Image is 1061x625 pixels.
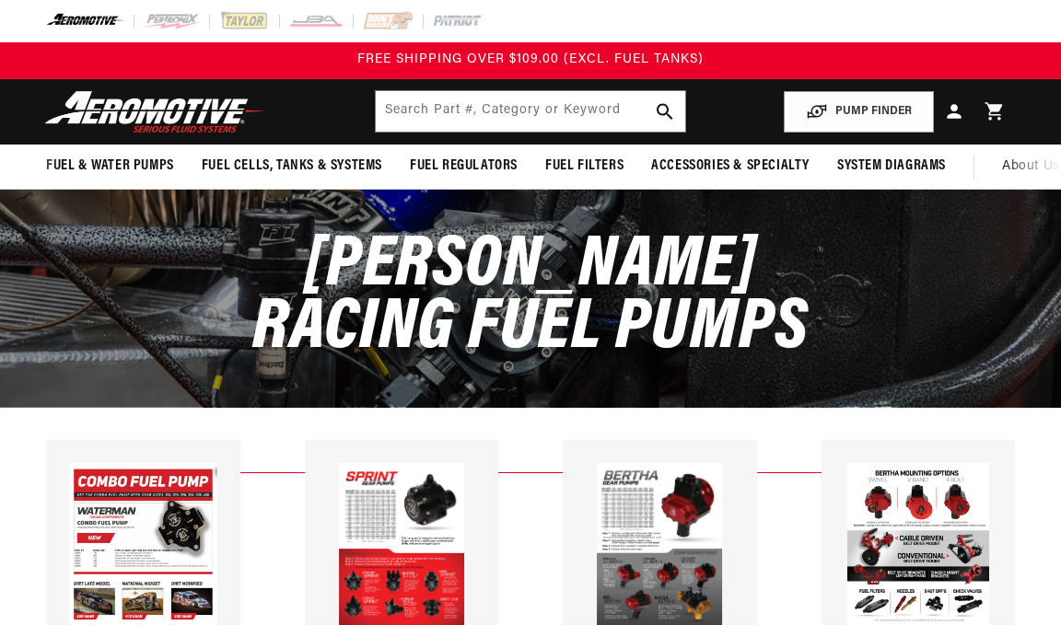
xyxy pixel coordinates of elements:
summary: Fuel Cells, Tanks & Systems [188,145,396,188]
span: Fuel Filters [545,156,624,176]
summary: System Diagrams [823,145,960,188]
span: Fuel Regulators [410,156,518,176]
summary: Fuel Regulators [396,145,531,188]
button: search button [645,91,685,132]
img: Aeromotive [40,90,270,133]
input: Search by Part Number, Category or Keyword [376,91,684,132]
summary: Fuel & Water Pumps [32,145,188,188]
span: Fuel Cells, Tanks & Systems [202,156,382,176]
span: About Us [1002,159,1060,173]
summary: Accessories & Specialty [637,145,823,188]
summary: Fuel Filters [531,145,637,188]
span: FREE SHIPPING OVER $109.00 (EXCL. FUEL TANKS) [357,52,704,66]
span: [PERSON_NAME] Racing Fuel Pumps [252,230,809,365]
span: System Diagrams [837,156,946,176]
span: Accessories & Specialty [651,156,810,176]
button: PUMP FINDER [784,91,934,133]
span: Fuel & Water Pumps [46,156,174,176]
